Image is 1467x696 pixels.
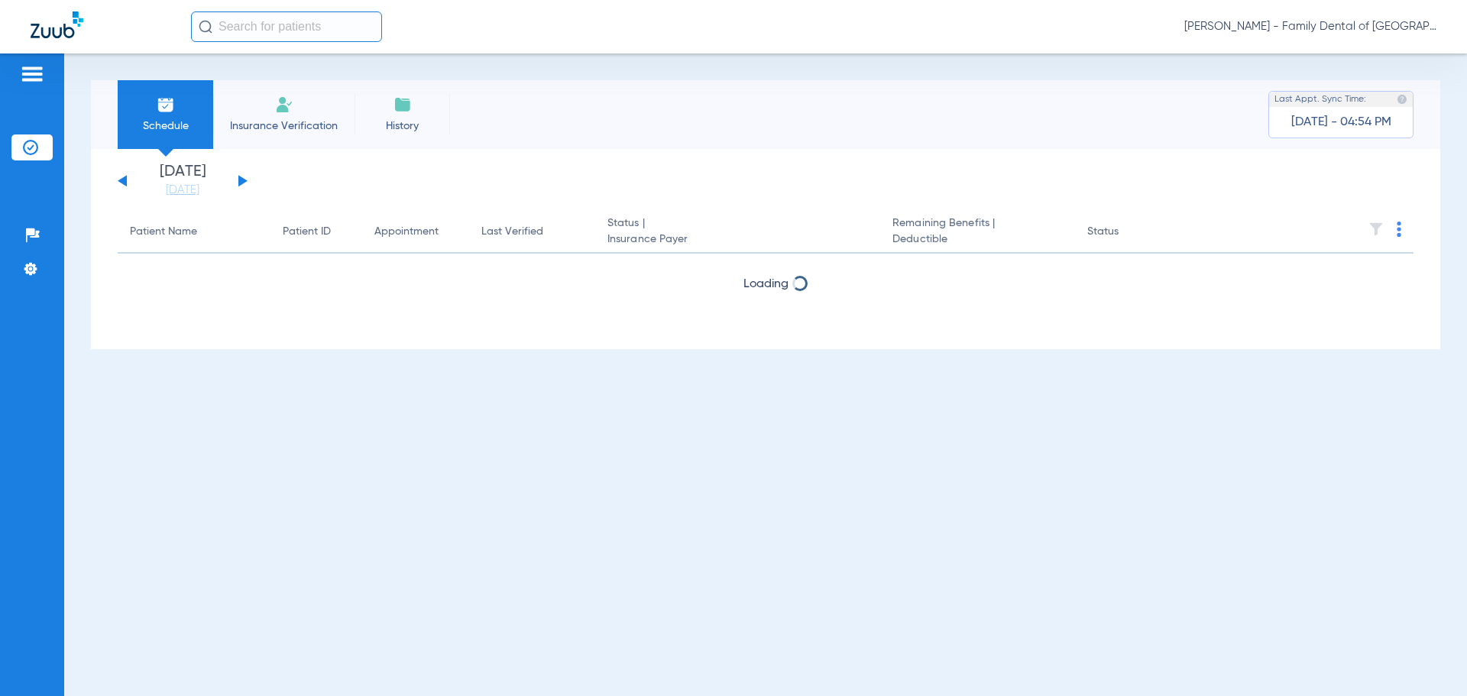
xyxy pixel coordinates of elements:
span: Schedule [129,118,202,134]
span: Loading [743,278,789,290]
th: Status | [595,211,880,254]
img: Search Icon [199,20,212,34]
div: Patient Name [130,224,258,240]
div: Appointment [374,224,457,240]
div: Patient ID [283,224,350,240]
img: last sync help info [1397,94,1407,105]
div: Patient Name [130,224,197,240]
img: Schedule [157,95,175,114]
img: group-dot-blue.svg [1397,222,1401,237]
img: Zuub Logo [31,11,83,38]
div: Appointment [374,224,439,240]
div: Last Verified [481,224,543,240]
input: Search for patients [191,11,382,42]
span: History [366,118,439,134]
div: Patient ID [283,224,331,240]
span: [PERSON_NAME] - Family Dental of [GEOGRAPHIC_DATA] [1184,19,1436,34]
span: Insurance Verification [225,118,343,134]
img: hamburger-icon [20,65,44,83]
li: [DATE] [137,164,228,198]
img: filter.svg [1368,222,1384,237]
span: Last Appt. Sync Time: [1274,92,1366,107]
img: History [393,95,412,114]
span: Deductible [892,231,1062,248]
a: [DATE] [137,183,228,198]
span: Insurance Payer [607,231,868,248]
th: Remaining Benefits | [880,211,1074,254]
span: [DATE] - 04:54 PM [1291,115,1391,130]
img: Manual Insurance Verification [275,95,293,114]
th: Status [1075,211,1178,254]
div: Last Verified [481,224,583,240]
